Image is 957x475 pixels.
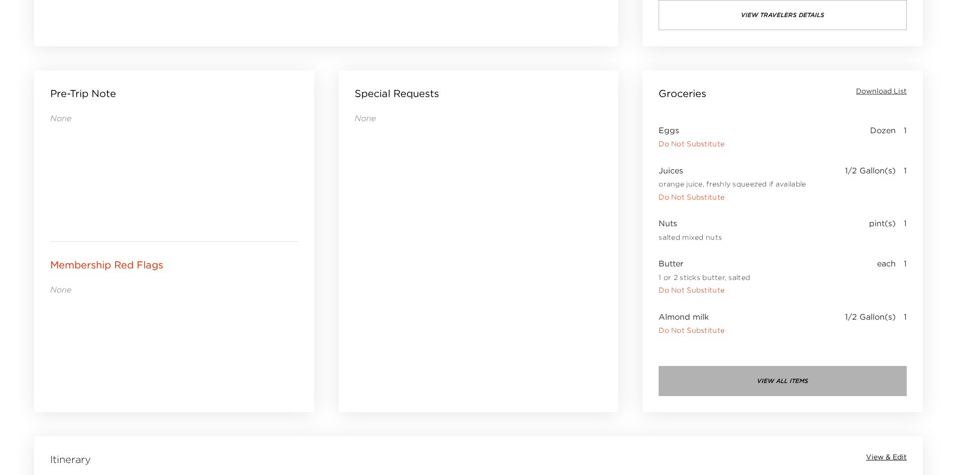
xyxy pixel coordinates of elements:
span: Butter [659,258,750,269]
span: 1 [904,311,907,335]
span: orange juice, freshly squeezed if available [659,180,806,189]
span: Do Not Substitute [659,140,724,149]
span: Other - Soda and Drinks [659,351,803,362]
span: each [877,258,896,295]
span: 1 [904,165,907,202]
span: Do Not Substitute [659,326,724,335]
span: 1/2 Gallon(s) [845,311,896,335]
span: 6 [902,351,907,388]
p: Membership Red Flags [50,258,163,272]
span: 1 or 2 sticks butter, salted [659,273,750,282]
span: 1/2 Gallon(s) [845,165,896,202]
span: Do Not Substitute [659,193,806,202]
span: Do Not Substitute [659,286,750,295]
span: 1 [904,125,907,149]
span: Juices [659,165,806,176]
p: None [50,113,298,124]
p: Special Requests [355,86,439,101]
p: None [50,284,298,295]
span: Nuts [659,218,722,229]
span: can(s) [869,351,894,388]
span: Eggs [659,125,724,136]
span: salted mixed nuts [659,233,722,242]
span: Almond milk [659,311,724,322]
span: pint(s) [869,218,896,242]
span: 1 [904,218,907,242]
button: Download List [856,86,907,97]
p: None [355,113,603,124]
span: Dozen [870,125,896,149]
span: Itinerary [50,452,91,466]
button: view all items [659,366,907,396]
p: Pre-Trip Note [50,86,116,101]
p: Groceries [659,86,706,101]
button: View & Edit [866,452,907,462]
span: 1 [904,258,907,295]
